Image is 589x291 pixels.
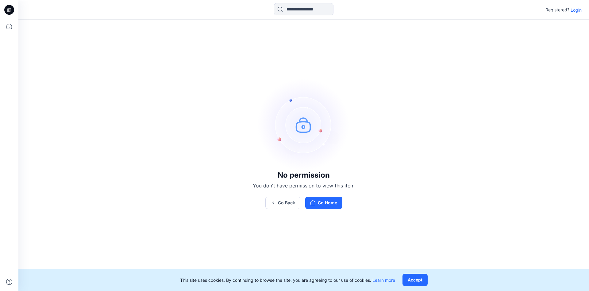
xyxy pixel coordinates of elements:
[545,6,569,14] p: Registered?
[372,277,395,283] a: Learn more
[253,171,355,179] h3: No permission
[402,274,428,286] button: Accept
[180,277,395,283] p: This site uses cookies. By continuing to browse the site, you are agreeing to our use of cookies.
[253,182,355,189] p: You don't have permission to view this item
[258,79,350,171] img: no-perm.svg
[571,7,582,13] p: Login
[265,197,300,209] button: Go Back
[305,197,342,209] button: Go Home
